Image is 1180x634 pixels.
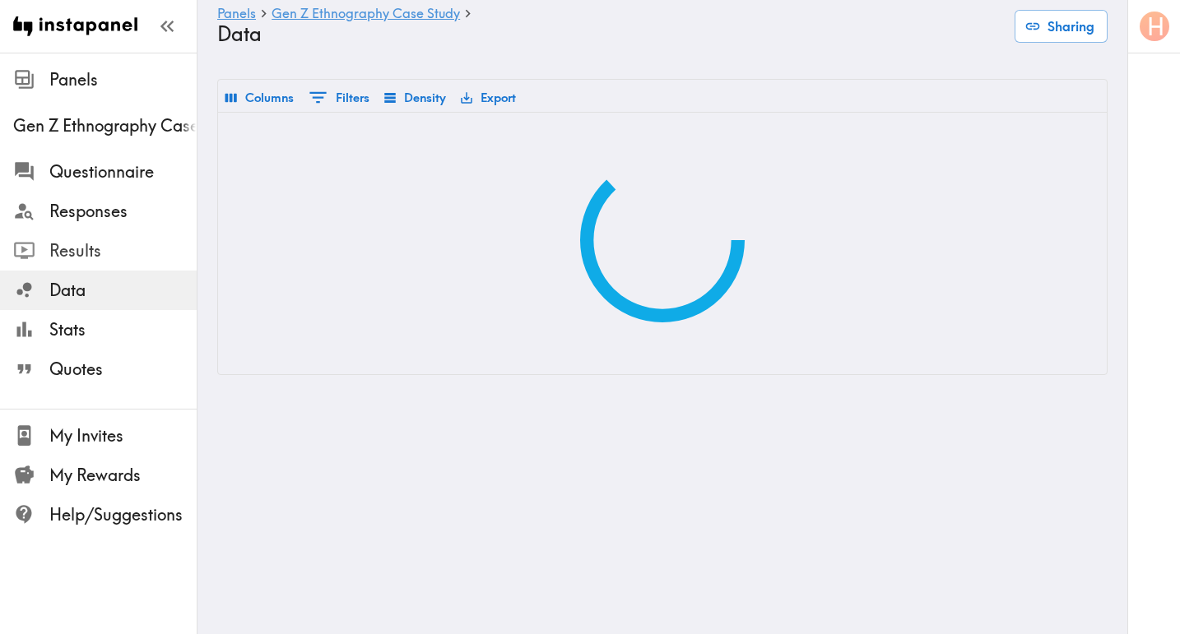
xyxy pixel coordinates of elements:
span: Responses [49,200,197,223]
span: H [1147,12,1164,41]
span: Quotes [49,358,197,381]
span: My Rewards [49,464,197,487]
button: Export [457,84,520,112]
span: My Invites [49,424,197,447]
button: Sharing [1015,10,1108,43]
button: Show filters [304,83,374,112]
span: Panels [49,68,197,91]
span: Results [49,239,197,262]
button: Density [380,84,450,112]
span: Stats [49,318,197,341]
a: Gen Z Ethnography Case Study [272,7,460,22]
button: Select columns [221,84,298,112]
span: Help/Suggestions [49,503,197,526]
span: Gen Z Ethnography Case Study [13,114,197,137]
span: Questionnaire [49,160,197,183]
a: Panels [217,7,256,22]
span: Data [49,279,197,302]
h4: Data [217,22,1001,46]
button: H [1138,10,1171,43]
